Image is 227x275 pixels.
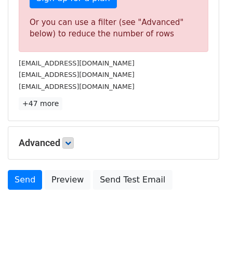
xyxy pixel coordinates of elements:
h5: Advanced [19,137,208,149]
a: Send [8,170,42,190]
small: [EMAIL_ADDRESS][DOMAIN_NAME] [19,59,135,67]
a: +47 more [19,97,62,110]
a: Send Test Email [93,170,172,190]
small: [EMAIL_ADDRESS][DOMAIN_NAME] [19,83,135,90]
div: Or you can use a filter (see "Advanced" below) to reduce the number of rows [30,17,197,40]
small: [EMAIL_ADDRESS][DOMAIN_NAME] [19,71,135,78]
iframe: Chat Widget [175,225,227,275]
a: Preview [45,170,90,190]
